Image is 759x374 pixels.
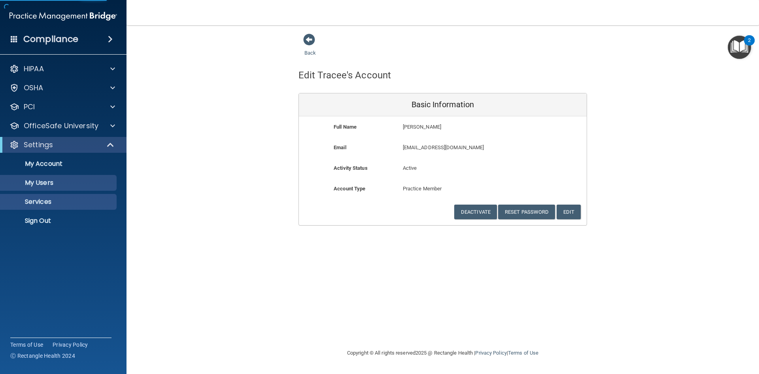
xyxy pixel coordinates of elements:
button: Reset Password [498,205,555,219]
a: Settings [9,140,115,150]
p: PCI [24,102,35,112]
b: Email [334,144,346,150]
p: My Users [5,179,113,187]
b: Full Name [334,124,357,130]
a: OSHA [9,83,115,93]
div: 2 [748,40,751,51]
p: Practice Member [403,184,483,194]
h4: Compliance [23,34,78,45]
h4: Edit Tracee's Account [298,70,391,80]
button: Open Resource Center, 2 new notifications [728,36,751,59]
p: [PERSON_NAME] [403,122,529,132]
b: Activity Status [334,165,368,171]
p: Active [403,163,483,173]
p: [EMAIL_ADDRESS][DOMAIN_NAME] [403,143,529,152]
p: OSHA [24,83,43,93]
p: OfficeSafe University [24,121,98,131]
p: Services [5,198,113,206]
a: HIPAA [9,64,115,74]
a: PCI [9,102,115,112]
p: Sign Out [5,217,113,225]
p: My Account [5,160,113,168]
span: Ⓒ Rectangle Health 2024 [10,352,75,360]
button: Edit [557,205,581,219]
button: Deactivate [454,205,497,219]
a: Privacy Policy [53,341,88,349]
img: PMB logo [9,8,117,24]
b: Account Type [334,186,365,192]
a: Terms of Use [508,350,538,356]
p: HIPAA [24,64,44,74]
a: Terms of Use [10,341,43,349]
div: Basic Information [299,93,587,116]
p: Settings [24,140,53,150]
a: Privacy Policy [475,350,506,356]
a: OfficeSafe University [9,121,115,131]
div: Copyright © All rights reserved 2025 @ Rectangle Health | | [298,340,587,366]
a: Back [304,40,316,56]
